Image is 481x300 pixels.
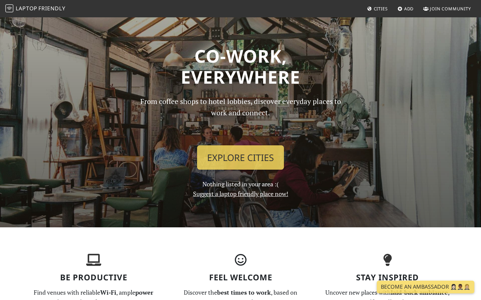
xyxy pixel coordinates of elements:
[374,6,388,12] span: Cities
[5,4,13,12] img: LaptopFriendly
[130,96,351,199] div: Nothing listed in your area :(
[5,3,65,15] a: LaptopFriendly LaptopFriendly
[38,5,65,12] span: Friendly
[430,6,471,12] span: Join Community
[377,281,474,293] a: Become an Ambassador 🤵🏻‍♀️🤵🏾‍♂️🤵🏼‍♀️
[395,3,417,15] a: Add
[24,273,163,282] h3: Be Productive
[171,273,310,282] h3: Feel Welcome
[193,190,288,198] a: Suggest a laptop friendly place now!
[100,288,116,296] strong: Wi-Fi
[391,288,448,296] strong: laid-back ambiance
[197,145,284,170] a: Explore Cities
[134,96,347,140] p: From coffee shops to hotel lobbies, discover everyday places to work and connect.
[421,3,474,15] a: Join Community
[364,3,390,15] a: Cities
[318,273,457,282] h3: Stay Inspired
[16,5,37,12] span: Laptop
[404,6,414,12] span: Add
[217,288,271,296] strong: best times to work
[24,45,457,88] h1: Co-work, Everywhere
